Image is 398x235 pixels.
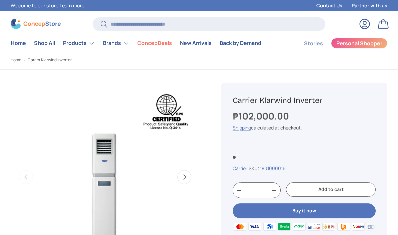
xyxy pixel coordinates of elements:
img: grabpay [277,222,292,232]
a: Contact Us [316,2,352,9]
img: ConcepStore [11,19,61,29]
span: | [247,165,286,171]
nav: Breadcrumbs [11,57,210,63]
a: Home [11,37,26,50]
a: Partner with us [352,2,387,9]
strong: ₱102,000.00 [233,110,291,122]
h1: Carrier Klarwind Inverter [233,95,376,105]
nav: Primary [11,37,261,50]
a: Back by Demand [220,37,261,50]
div: calculated at checkout. [233,124,376,131]
nav: Secondary [288,37,387,50]
a: Brands [103,37,129,50]
p: Welcome to our store. [11,2,84,9]
a: 1801000016 [260,165,286,171]
a: ConcepDeals [137,37,172,50]
img: master [233,222,247,232]
a: Learn more [60,2,84,9]
a: Carrier [233,165,247,171]
img: billease [307,222,321,232]
img: gcash [262,222,277,232]
a: Products [63,37,95,50]
img: bpi [321,222,336,232]
a: Shop All [34,37,55,50]
span: SKU: [249,165,259,171]
a: Carrier Klarwind Inverter [28,58,72,62]
summary: Products [59,37,99,50]
a: Stories [304,37,323,50]
a: Home [11,58,21,62]
img: bdo [366,222,380,232]
button: Buy it now [233,203,376,218]
img: ubp [336,222,351,232]
img: qrph [351,222,366,232]
a: Shipping [233,124,251,131]
a: Personal Shopper [331,38,387,49]
button: Add to cart [286,182,376,197]
img: visa [247,222,262,232]
a: New Arrivals [180,37,212,50]
img: maya [292,222,306,232]
summary: Brands [99,37,133,50]
span: Personal Shopper [336,41,382,46]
